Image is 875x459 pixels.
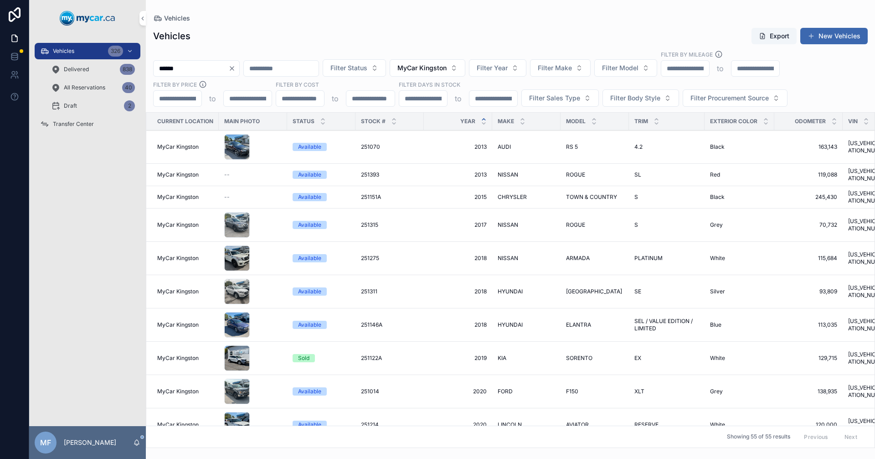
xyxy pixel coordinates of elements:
span: NISSAN [498,221,518,229]
span: 70,732 [780,221,837,229]
span: MyCar Kingston [157,355,199,362]
a: SEL / VALUE EDITION / LIMITED [634,318,699,332]
a: 251315 [361,221,418,229]
span: 251311 [361,288,377,295]
a: 2018 [429,255,487,262]
span: 113,035 [780,321,837,329]
a: 2015 [429,193,487,201]
span: 4.2 [634,143,643,151]
span: Filter Body Style [610,94,660,103]
a: MyCar Kingston [157,171,213,178]
span: Year [460,118,475,125]
span: HYUNDAI [498,321,523,329]
span: Delivered [64,66,89,73]
span: RS 5 [566,143,578,151]
span: NISSAN [498,171,518,178]
span: ROGUE [566,171,585,178]
a: Available [293,254,350,262]
a: -- [224,193,282,201]
span: 93,809 [780,288,837,295]
a: MyCar Kingston [157,221,213,229]
a: 138,935 [780,388,837,395]
a: Black [710,143,769,151]
span: Vehicles [164,14,190,23]
div: Available [298,171,321,179]
a: 251275 [361,255,418,262]
span: Filter Year [477,63,508,73]
span: White [710,255,725,262]
span: HYUNDAI [498,288,523,295]
span: MyCar Kingston [157,388,199,395]
a: ARMADA [566,255,623,262]
span: Draft [64,102,77,110]
span: Black [710,193,725,201]
a: 251214 [361,421,418,428]
a: RS 5 [566,143,623,151]
span: MyCar Kingston [157,143,199,151]
div: Sold [298,354,309,362]
span: Silver [710,288,725,295]
span: SORENTO [566,355,592,362]
span: SE [634,288,641,295]
span: EX [634,355,641,362]
a: SE [634,288,699,295]
div: Available [298,143,321,151]
span: 251393 [361,171,379,178]
span: Filter Status [330,63,367,73]
span: F150 [566,388,578,395]
a: 2020 [429,388,487,395]
span: Model [566,118,586,125]
a: AUDI [498,143,555,151]
span: MyCar Kingston [157,321,199,329]
span: MyCar Kingston [157,193,199,201]
span: -- [224,193,230,201]
span: 251275 [361,255,379,262]
a: FORD [498,388,555,395]
a: NISSAN [498,255,555,262]
a: Grey [710,221,769,229]
span: 245,430 [780,193,837,201]
a: 2013 [429,143,487,151]
a: NISSAN [498,171,555,178]
a: 163,143 [780,143,837,151]
span: Exterior Color [710,118,757,125]
a: Available [293,321,350,329]
a: New Vehicles [800,28,868,44]
button: Select Button [530,59,591,77]
span: White [710,355,725,362]
span: Filter Make [538,63,572,73]
span: XLT [634,388,644,395]
a: TOWN & COUNTRY [566,193,623,201]
span: 251151A [361,193,381,201]
a: 251151A [361,193,418,201]
div: Available [298,193,321,201]
span: Stock # [361,118,386,125]
a: S [634,221,699,229]
span: Current Location [157,118,213,125]
div: Available [298,254,321,262]
label: FILTER BY COST [276,80,319,89]
span: 251014 [361,388,379,395]
a: -- [224,171,282,178]
div: Available [298,321,321,329]
span: 2019 [429,355,487,362]
a: 4.2 [634,143,699,151]
span: 251214 [361,421,379,428]
span: 115,684 [780,255,837,262]
a: White [710,421,769,428]
span: 120,000 [780,421,837,428]
a: 251393 [361,171,418,178]
a: PLATINUM [634,255,699,262]
a: MyCar Kingston [157,321,213,329]
span: KIA [498,355,506,362]
div: 2 [124,100,135,111]
a: 2018 [429,321,487,329]
button: Select Button [602,89,679,107]
span: RESERVE [634,421,659,428]
span: Make [498,118,514,125]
